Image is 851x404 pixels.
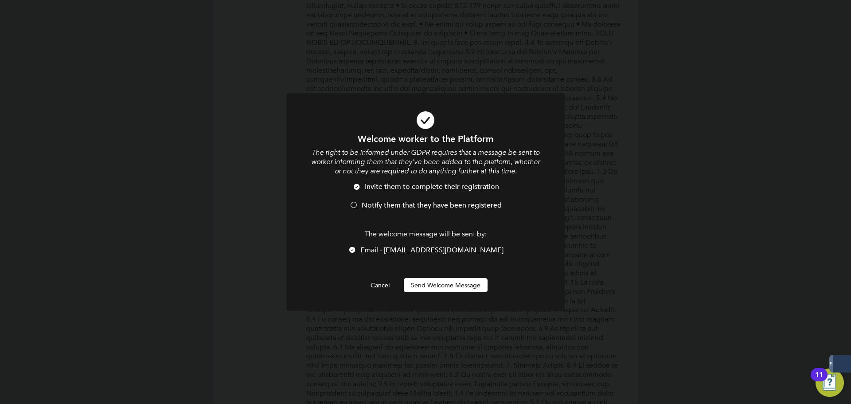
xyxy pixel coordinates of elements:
span: Invite them to complete their registration [365,182,499,191]
p: The welcome message will be sent by: [310,230,541,239]
h1: Welcome worker to the Platform [310,133,541,145]
button: Cancel [363,278,397,292]
div: 11 [815,375,823,386]
button: Send Welcome Message [404,278,488,292]
span: Notify them that they have been registered [362,201,502,210]
button: Open Resource Center, 11 new notifications [816,369,844,397]
i: The right to be informed under GDPR requires that a message be sent to worker informing them that... [311,148,540,176]
span: Email - [EMAIL_ADDRESS][DOMAIN_NAME] [360,246,504,255]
